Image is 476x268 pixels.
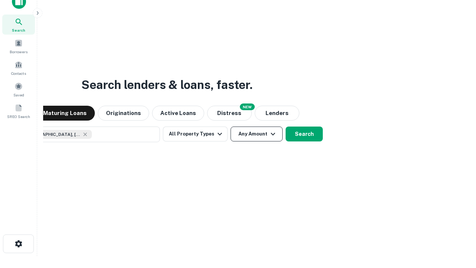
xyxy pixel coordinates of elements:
[11,70,26,76] span: Contacts
[81,76,253,94] h3: Search lenders & loans, faster.
[439,208,476,244] iframe: Chat Widget
[207,106,252,121] button: Search distressed loans with lien and other non-mortgage details.
[240,103,255,110] div: NEW
[25,131,81,138] span: [GEOGRAPHIC_DATA], [GEOGRAPHIC_DATA], [GEOGRAPHIC_DATA]
[286,127,323,141] button: Search
[98,106,149,121] button: Originations
[2,36,35,56] a: Borrowers
[35,106,95,121] button: Maturing Loans
[11,127,160,142] button: [GEOGRAPHIC_DATA], [GEOGRAPHIC_DATA], [GEOGRAPHIC_DATA]
[2,79,35,99] a: Saved
[10,49,28,55] span: Borrowers
[2,101,35,121] a: SREO Search
[13,92,24,98] span: Saved
[2,58,35,78] a: Contacts
[163,127,228,141] button: All Property Types
[12,27,25,33] span: Search
[152,106,204,121] button: Active Loans
[231,127,283,141] button: Any Amount
[255,106,299,121] button: Lenders
[7,114,30,119] span: SREO Search
[2,15,35,35] a: Search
